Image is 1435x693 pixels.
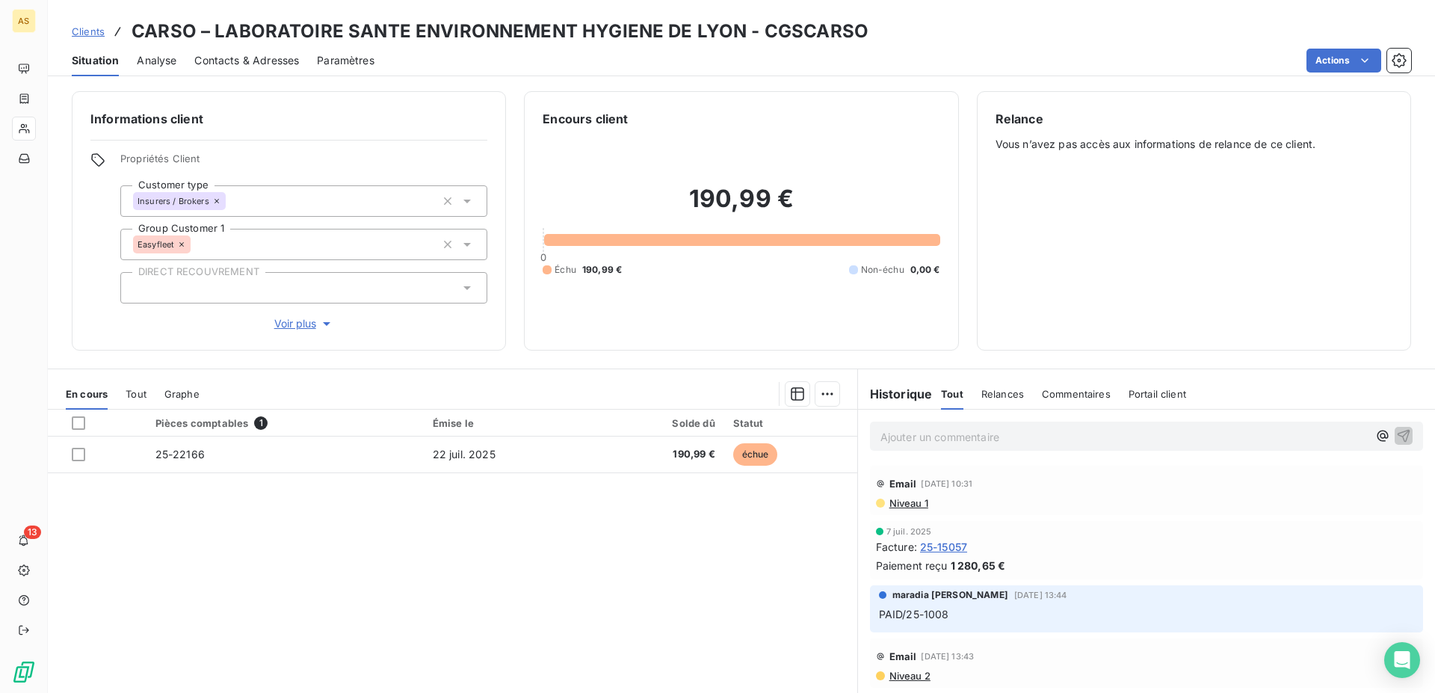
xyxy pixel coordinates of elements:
span: Paiement reçu [876,558,948,573]
div: AS [12,9,36,33]
span: Clients [72,25,105,37]
span: Tout [941,388,963,400]
span: 1 [254,416,268,430]
span: 190,99 € [604,447,715,462]
div: Vous n’avez pas accès aux informations de relance de ce client. [996,110,1392,332]
span: Commentaires [1042,388,1111,400]
span: Paramètres [317,53,374,68]
span: Contacts & Adresses [194,53,299,68]
span: Easyfleet [138,240,174,249]
span: Niveau 1 [888,497,928,509]
span: 22 juil. 2025 [433,448,496,461]
span: En cours [66,388,108,400]
span: 0 [540,251,546,263]
button: Actions [1306,49,1381,73]
a: Clients [72,24,105,39]
span: Propriétés Client [120,153,487,173]
input: Ajouter une valeur [191,238,203,251]
span: échue [733,443,778,466]
button: Voir plus [120,315,487,332]
h6: Encours client [543,110,628,128]
span: Non-échu [861,263,904,277]
input: Ajouter une valeur [133,281,145,295]
span: Tout [126,388,146,400]
div: Pièces comptables [155,416,415,430]
span: 190,99 € [582,263,622,277]
span: PAID/25-1008 [879,608,949,620]
span: [DATE] 13:43 [921,652,974,661]
span: Voir plus [274,316,334,331]
h6: Relance [996,110,1392,128]
span: Email [889,478,917,490]
span: Email [889,650,917,662]
span: 25-15057 [920,539,967,555]
input: Ajouter une valeur [226,194,238,208]
span: Analyse [137,53,176,68]
div: Statut [733,417,848,429]
span: 1 280,65 € [951,558,1006,573]
span: 13 [24,526,41,539]
span: maradia [PERSON_NAME] [892,588,1008,602]
h3: CARSO – LABORATOIRE SANTE ENVIRONNEMENT HYGIENE DE LYON - CGSCARSO [132,18,868,45]
span: Portail client [1129,388,1186,400]
h6: Historique [858,385,933,403]
span: Échu [555,263,576,277]
span: [DATE] 10:31 [921,479,972,488]
h2: 190,99 € [543,184,939,229]
span: Niveau 2 [888,670,931,682]
div: Open Intercom Messenger [1384,642,1420,678]
span: 25-22166 [155,448,205,461]
span: Relances [981,388,1024,400]
span: 7 juil. 2025 [886,527,932,536]
div: Émise le [433,417,586,429]
img: Logo LeanPay [12,660,36,684]
span: Situation [72,53,119,68]
h6: Informations client [90,110,487,128]
span: 0,00 € [910,263,940,277]
div: Solde dû [604,417,715,429]
span: Facture : [876,539,917,555]
span: Insurers / Brokers [138,197,209,206]
span: Graphe [164,388,200,400]
span: [DATE] 13:44 [1014,591,1067,600]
